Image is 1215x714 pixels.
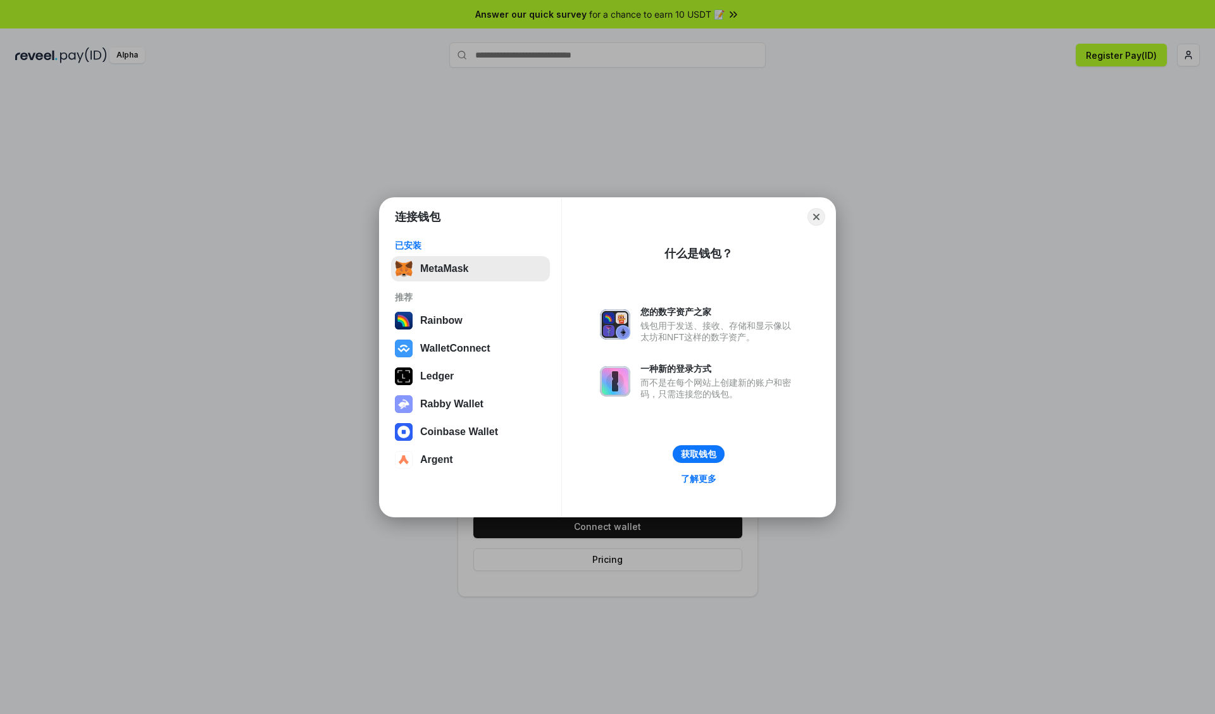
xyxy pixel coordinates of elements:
[640,377,797,400] div: 而不是在每个网站上创建新的账户和密码，只需连接您的钱包。
[664,246,733,261] div: 什么是钱包？
[391,419,550,445] button: Coinbase Wallet
[600,366,630,397] img: svg+xml,%3Csvg%20xmlns%3D%22http%3A%2F%2Fwww.w3.org%2F2000%2Fsvg%22%20fill%3D%22none%22%20viewBox...
[420,398,483,410] div: Rabby Wallet
[420,371,454,382] div: Ledger
[420,454,453,465] div: Argent
[395,367,413,385] img: svg+xml,%3Csvg%20xmlns%3D%22http%3A%2F%2Fwww.w3.org%2F2000%2Fsvg%22%20width%3D%2228%22%20height%3...
[395,209,440,225] h1: 连接钱包
[420,263,468,274] div: MetaMask
[391,364,550,389] button: Ledger
[681,448,716,460] div: 获取钱包
[640,320,797,343] div: 钱包用于发送、接收、存储和显示像以太坊和NFT这样的数字资产。
[391,447,550,472] button: Argent
[391,256,550,281] button: MetaMask
[681,473,716,484] div: 了解更多
[807,208,825,226] button: Close
[420,426,498,438] div: Coinbase Wallet
[391,336,550,361] button: WalletConnect
[640,306,797,317] div: 您的数字资产之家
[395,423,413,441] img: svg+xml,%3Csvg%20width%3D%2228%22%20height%3D%2228%22%20viewBox%3D%220%200%2028%2028%22%20fill%3D...
[420,315,463,326] div: Rainbow
[673,471,724,487] a: 了解更多
[395,451,413,469] img: svg+xml,%3Csvg%20width%3D%2228%22%20height%3D%2228%22%20viewBox%3D%220%200%2028%2028%22%20fill%3D...
[395,260,413,278] img: svg+xml,%3Csvg%20fill%3D%22none%22%20height%3D%2233%22%20viewBox%3D%220%200%2035%2033%22%20width%...
[391,391,550,417] button: Rabby Wallet
[640,363,797,374] div: 一种新的登录方式
[395,395,413,413] img: svg+xml,%3Csvg%20xmlns%3D%22http%3A%2F%2Fwww.w3.org%2F2000%2Fsvg%22%20fill%3D%22none%22%20viewBox...
[395,340,413,357] img: svg+xml,%3Csvg%20width%3D%2228%22%20height%3D%2228%22%20viewBox%3D%220%200%2028%2028%22%20fill%3D...
[420,343,490,354] div: WalletConnect
[395,240,546,251] div: 已安装
[600,309,630,340] img: svg+xml,%3Csvg%20xmlns%3D%22http%3A%2F%2Fwww.w3.org%2F2000%2Fsvg%22%20fill%3D%22none%22%20viewBox...
[673,445,725,463] button: 获取钱包
[395,312,413,329] img: svg+xml,%3Csvg%20width%3D%22120%22%20height%3D%22120%22%20viewBox%3D%220%200%20120%20120%22%20fil...
[391,308,550,333] button: Rainbow
[395,292,546,303] div: 推荐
